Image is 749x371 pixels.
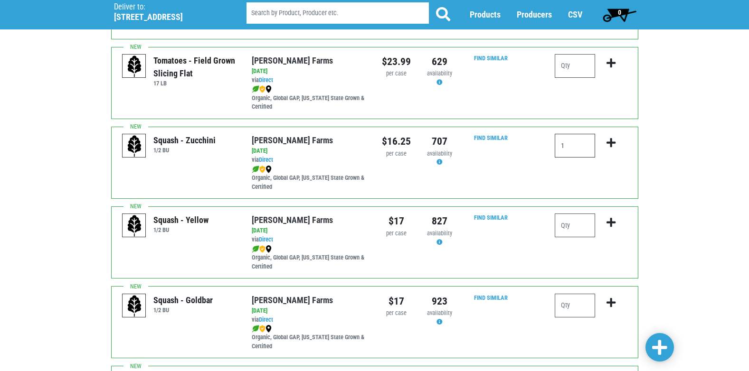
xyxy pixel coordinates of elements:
p: Deliver to: [114,2,222,12]
div: via [252,235,367,244]
div: [DATE] [252,306,367,315]
a: Producers [517,10,552,20]
span: availability [427,230,452,237]
div: $23.99 [382,54,411,69]
a: Find Similar [474,55,508,62]
h6: 1/2 BU [153,226,209,233]
img: placeholder-variety-43d6402dacf2d531de610a020419775a.svg [123,55,146,78]
span: availability [427,70,452,77]
div: 827 [425,213,454,229]
img: placeholder-variety-43d6402dacf2d531de610a020419775a.svg [123,214,146,238]
input: Qty [555,134,595,158]
div: $17 [382,294,411,309]
div: Squash - Goldbar [153,294,213,306]
img: leaf-e5c59151409436ccce96b2ca1b28e03c.png [252,325,259,333]
div: 923 [425,294,454,309]
h5: [STREET_ADDRESS] [114,12,222,22]
img: safety-e55c860ca8c00a9c171001a62a92dabd.png [259,245,265,253]
img: map_marker-0e94453035b3232a4d21701695807de9.png [265,85,272,93]
div: [DATE] [252,226,367,235]
a: Find Similar [474,294,508,301]
div: Squash - Zucchini [153,134,216,147]
h6: 1/2 BU [153,147,216,154]
a: [PERSON_NAME] Farms [252,56,333,65]
div: $17 [382,213,411,229]
img: placeholder-variety-43d6402dacf2d531de610a020419775a.svg [123,134,146,158]
div: via [252,156,367,165]
a: Find Similar [474,134,508,141]
input: Search by Product, Producer etc. [247,3,429,24]
input: Qty [555,213,595,237]
img: safety-e55c860ca8c00a9c171001a62a92dabd.png [259,325,265,333]
div: Tomatoes - Field Grown Slicing Flat [153,54,237,80]
div: Organic, Global GAP, [US_STATE] State Grown & Certified [252,324,367,351]
a: CSV [568,10,582,20]
span: 0 [618,9,621,16]
h6: 17 LB [153,80,237,87]
div: Organic, Global GAP, [US_STATE] State Grown & Certified [252,85,367,112]
a: [PERSON_NAME] Farms [252,295,333,305]
div: 707 [425,134,454,149]
img: safety-e55c860ca8c00a9c171001a62a92dabd.png [259,166,265,173]
a: Direct [259,236,273,243]
img: leaf-e5c59151409436ccce96b2ca1b28e03c.png [252,85,259,93]
a: [PERSON_NAME] Farms [252,215,333,225]
div: per case [382,229,411,238]
input: Qty [555,54,595,78]
a: Find Similar [474,214,508,221]
div: $16.25 [382,134,411,149]
a: Direct [259,316,273,323]
a: Products [470,10,501,20]
div: per case [382,309,411,318]
div: per case [382,149,411,158]
img: placeholder-variety-43d6402dacf2d531de610a020419775a.svg [123,294,146,318]
img: leaf-e5c59151409436ccce96b2ca1b28e03c.png [252,245,259,253]
div: Squash - Yellow [153,213,209,226]
div: via [252,315,367,325]
div: Organic, Global GAP, [US_STATE] State Grown & Certified [252,244,367,271]
img: map_marker-0e94453035b3232a4d21701695807de9.png [265,245,272,253]
input: Qty [555,294,595,317]
img: map_marker-0e94453035b3232a4d21701695807de9.png [265,166,272,173]
div: 629 [425,54,454,69]
div: via [252,76,367,85]
div: Organic, Global GAP, [US_STATE] State Grown & Certified [252,165,367,192]
a: [PERSON_NAME] Farms [252,135,333,145]
img: safety-e55c860ca8c00a9c171001a62a92dabd.png [259,85,265,93]
div: [DATE] [252,67,367,76]
img: map_marker-0e94453035b3232a4d21701695807de9.png [265,325,272,333]
a: Direct [259,156,273,163]
a: 0 [598,5,641,24]
img: leaf-e5c59151409436ccce96b2ca1b28e03c.png [252,166,259,173]
h6: 1/2 BU [153,306,213,314]
div: [DATE] [252,147,367,156]
span: availability [427,309,452,316]
a: Direct [259,76,273,83]
span: availability [427,150,452,157]
div: per case [382,69,411,78]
